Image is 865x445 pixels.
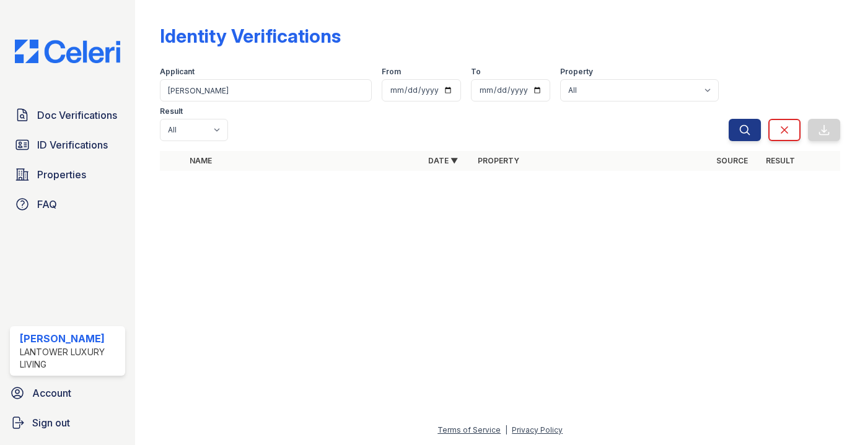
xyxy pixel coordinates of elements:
a: Property [478,156,519,165]
img: CE_Logo_Blue-a8612792a0a2168367f1c8372b55b34899dd931a85d93a1a3d3e32e68fde9ad4.png [5,40,130,63]
a: Account [5,381,130,405]
a: FAQ [10,192,125,217]
div: | [505,425,507,434]
label: To [471,67,481,77]
a: Name [190,156,212,165]
div: Lantower Luxury Living [20,346,120,371]
a: Properties [10,162,125,187]
input: Search by name or phone number [160,79,372,102]
span: Properties [37,167,86,182]
a: Source [716,156,748,165]
a: Result [766,156,795,165]
a: Doc Verifications [10,103,125,127]
div: Identity Verifications [160,25,341,47]
a: Date ▼ [428,156,458,165]
span: Doc Verifications [37,108,117,123]
span: FAQ [37,197,57,212]
span: ID Verifications [37,137,108,152]
label: From [382,67,401,77]
a: ID Verifications [10,132,125,157]
label: Result [160,106,183,116]
label: Property [560,67,593,77]
label: Applicant [160,67,195,77]
a: Privacy Policy [512,425,563,434]
a: Sign out [5,410,130,435]
span: Account [32,386,71,400]
a: Terms of Service [437,425,501,434]
div: [PERSON_NAME] [20,331,120,346]
span: Sign out [32,415,70,430]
